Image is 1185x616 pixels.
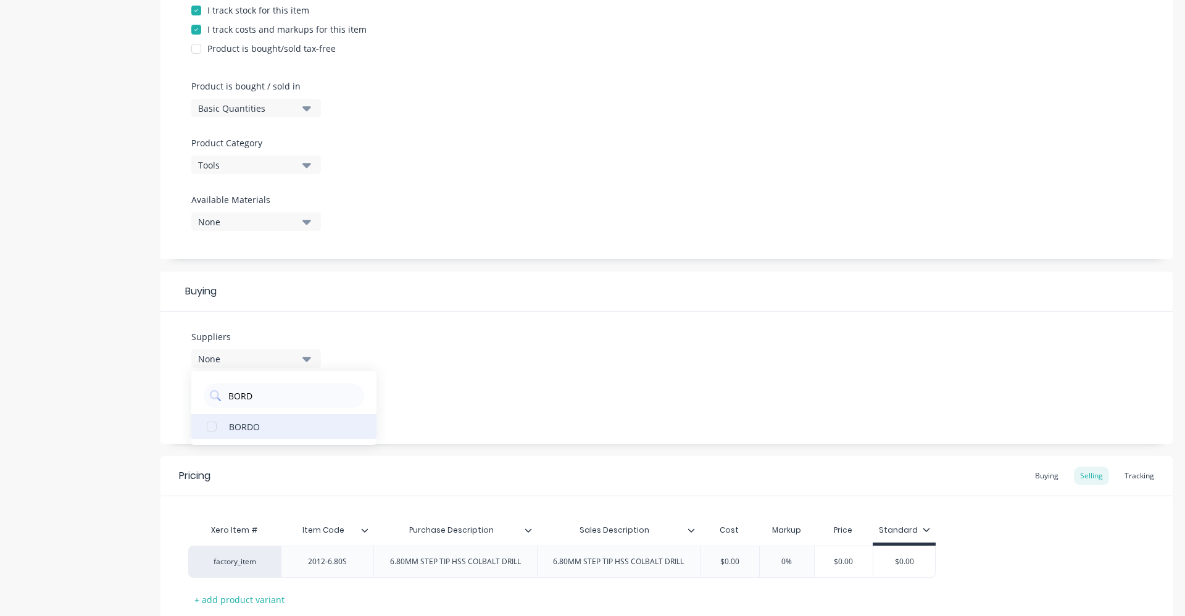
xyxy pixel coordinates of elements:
[188,546,936,578] div: factory_item2012-6.80S6.80MM STEP TIP HSS COLBALT DRILL6.80MM STEP TIP HSS COLBALT DRILL$0.000%$0...
[191,193,321,206] label: Available Materials
[537,518,701,543] div: Sales Description
[873,546,935,577] div: $0.00
[1118,467,1160,485] div: Tracking
[198,102,297,115] div: Basic Quantities
[207,23,367,36] div: I track costs and markups for this item
[191,330,321,343] label: Suppliers
[543,554,694,570] div: 6.80MM STEP TIP HSS COLBALT DRILL
[380,554,531,570] div: 6.80MM STEP TIP HSS COLBALT DRILL
[191,349,321,368] button: None
[191,156,321,174] button: Tools
[1074,467,1109,485] div: Selling
[229,420,352,433] div: BORDO
[179,468,210,483] div: Pricing
[207,4,309,17] div: I track stock for this item
[191,136,315,149] label: Product Category
[191,80,315,93] label: Product is bought / sold in
[813,546,875,577] div: $0.00
[297,554,359,570] div: 2012-6.80S
[188,518,281,543] div: Xero Item #
[1029,467,1065,485] div: Buying
[814,518,873,543] div: Price
[198,352,297,365] div: None
[373,515,530,546] div: Purchase Description
[537,515,693,546] div: Sales Description
[188,590,291,609] div: + add product variant
[207,42,336,55] div: Product is bought/sold tax-free
[879,525,930,536] div: Standard
[756,546,818,577] div: 0%
[281,515,366,546] div: Item Code
[191,212,321,231] button: None
[281,518,373,543] div: Item Code
[198,215,297,228] div: None
[201,556,268,567] div: factory_item
[160,272,1173,312] div: Buying
[699,546,760,577] div: $0.00
[700,518,759,543] div: Cost
[191,99,321,117] button: Basic Quantities
[198,159,297,172] div: Tools
[759,518,814,543] div: Markup
[373,518,537,543] div: Purchase Description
